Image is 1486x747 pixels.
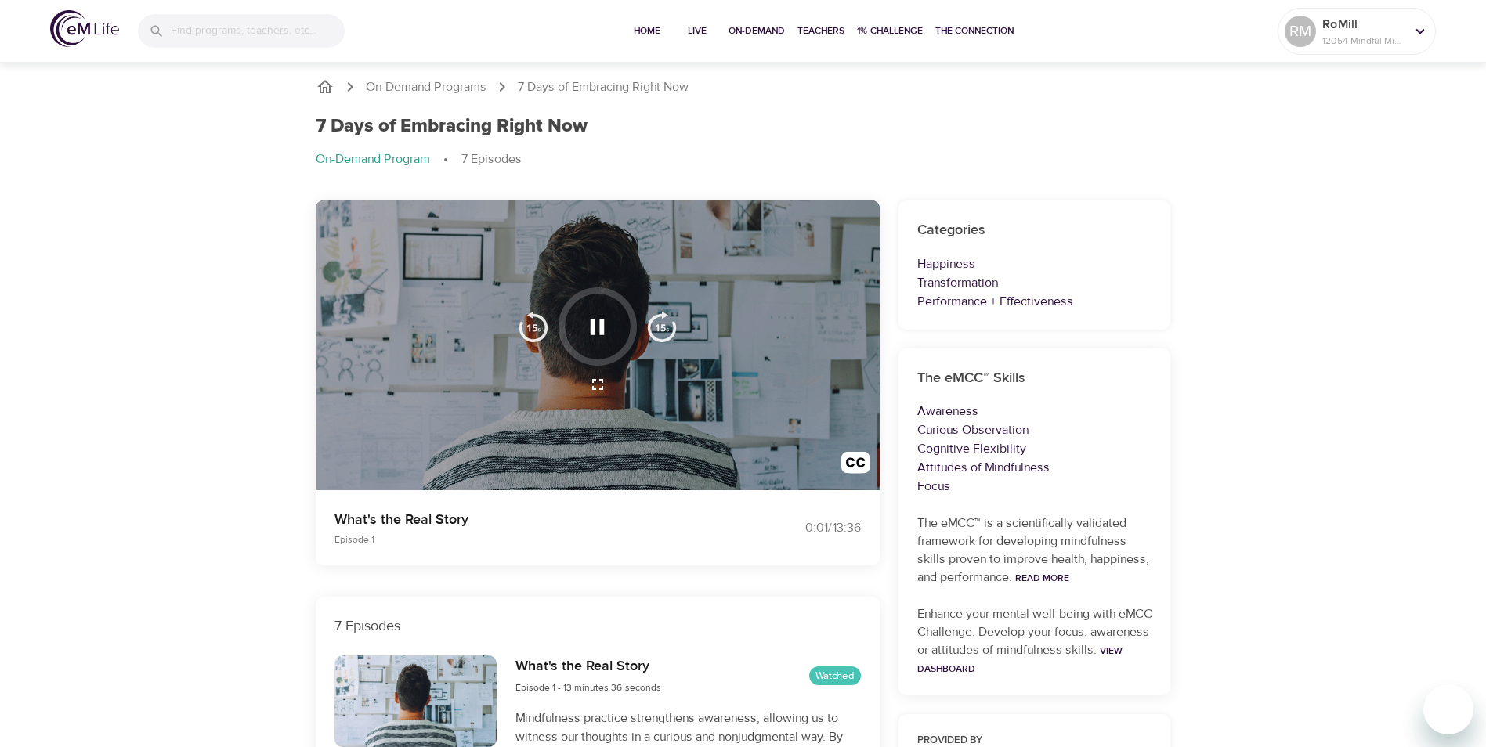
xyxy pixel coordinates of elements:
[334,532,725,547] p: Episode 1
[1322,15,1405,34] p: RoMill
[917,367,1152,390] h6: The eMCC™ Skills
[1423,684,1473,734] iframe: Button to launch messaging window
[917,273,1152,292] p: Transformation
[729,23,785,39] span: On-Demand
[809,669,861,684] span: Watched
[334,509,725,530] p: What's the Real Story
[917,254,1152,273] p: Happiness
[515,655,661,678] h6: What's the Real Story
[917,219,1152,242] h6: Categories
[461,150,522,168] p: 7 Episodes
[1285,16,1316,47] div: RM
[316,150,1171,169] nav: breadcrumb
[628,23,666,39] span: Home
[518,311,549,342] img: 15s_prev.svg
[50,10,119,47] img: logo
[857,23,923,39] span: 1% Challenge
[917,644,1123,675] a: View Dashboard
[743,519,861,537] div: 0:01 / 13:36
[917,292,1152,311] p: Performance + Effectiveness
[646,311,678,342] img: 15s_next.svg
[935,23,1014,39] span: The Connection
[518,78,689,96] p: 7 Days of Embracing Right Now
[917,514,1152,586] p: The eMCC™ is a scientifically validated framework for developing mindfulness skills proven to imp...
[917,458,1152,477] p: Attitudes of Mindfulness
[515,681,661,694] span: Episode 1 - 13 minutes 36 seconds
[1015,572,1069,584] a: Read More
[334,615,861,637] p: 7 Episodes
[171,14,345,48] input: Find programs, teachers, etc...
[917,477,1152,496] p: Focus
[917,605,1152,677] p: Enhance your mental well-being with eMCC Challenge. Develop your focus, awareness or attitudes of...
[316,78,1171,96] nav: breadcrumb
[366,78,486,96] a: On-Demand Programs
[917,402,1152,420] p: Awareness
[841,452,870,481] img: open_caption.svg
[797,23,844,39] span: Teachers
[678,23,716,39] span: Live
[1322,34,1405,48] p: 12054 Mindful Minutes
[917,439,1152,458] p: Cognitive Flexibility
[917,420,1152,439] p: Curious Observation
[316,150,430,168] p: On-Demand Program
[832,442,880,490] button: Transcript/Closed Captions (c)
[316,115,588,138] h1: 7 Days of Embracing Right Now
